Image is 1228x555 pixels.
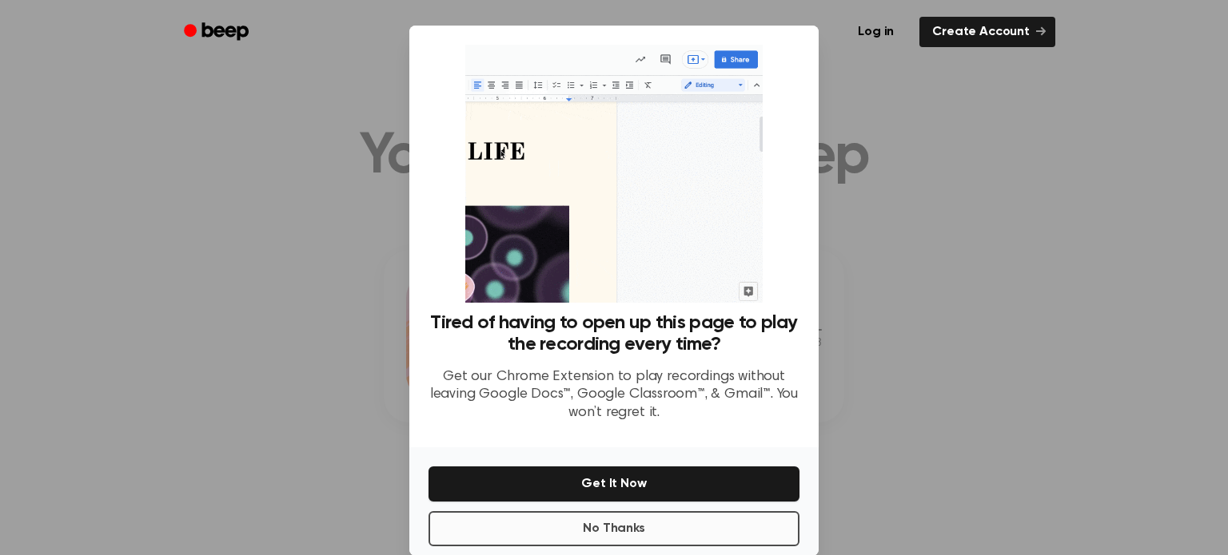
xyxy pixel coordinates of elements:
[429,466,799,501] button: Get It Now
[429,511,799,546] button: No Thanks
[173,17,263,48] a: Beep
[919,17,1055,47] a: Create Account
[429,368,799,422] p: Get our Chrome Extension to play recordings without leaving Google Docs™, Google Classroom™, & Gm...
[842,14,910,50] a: Log in
[429,312,799,355] h3: Tired of having to open up this page to play the recording every time?
[465,45,762,303] img: Beep extension in action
